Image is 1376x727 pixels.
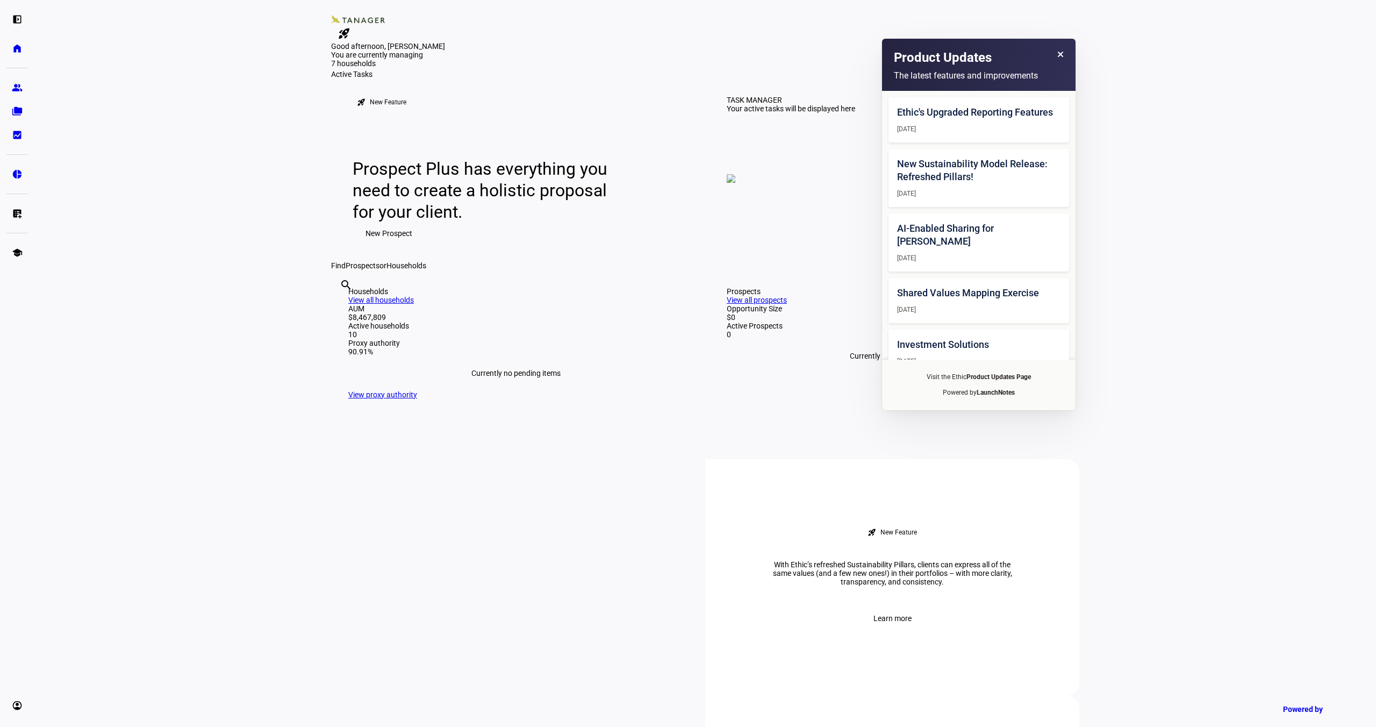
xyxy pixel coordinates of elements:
[727,287,1062,296] div: Prospects
[331,261,1079,270] div: Find or
[6,38,28,59] a: home
[365,223,412,244] span: New Prospect
[880,528,917,537] div: New Feature
[727,96,782,104] div: TASK MANAGER
[348,296,414,304] a: View all households
[966,373,1031,381] a: Product Updates Page
[386,261,426,270] span: Households
[12,247,23,258] eth-mat-symbol: school
[727,339,1062,373] div: Currently no pending items
[348,339,684,347] div: Proxy authority
[353,223,425,244] button: New Prospect
[348,287,684,296] div: Households
[346,261,379,270] span: Prospects
[897,106,1060,119] h2: Ethic's Upgraded Reporting Features
[12,130,23,140] eth-mat-symbol: bid_landscape
[12,14,23,25] eth-mat-symbol: left_panel_open
[348,330,684,339] div: 10
[12,208,23,219] eth-mat-symbol: list_alt_add
[348,356,684,390] div: Currently no pending items
[868,528,876,537] mat-icon: rocket_launch
[758,560,1027,586] div: With Ethic’s refreshed Sustainability Pillars, clients can express all of the same values (and a ...
[727,304,1062,313] div: Opportunity Size
[727,313,1062,322] div: $0
[894,49,992,67] h1: Product Updates
[331,42,1079,51] div: Good afternoon, [PERSON_NAME]
[6,124,28,146] a: bid_landscape
[331,70,1079,79] div: Active Tasks
[977,389,1015,396] a: LaunchNotes
[353,158,618,223] div: Prospect Plus has everything you need to create a holistic proposal for your client.
[727,330,1062,339] div: 0
[12,700,23,711] eth-mat-symbol: account_circle
[1278,699,1360,719] a: Powered by
[6,77,28,98] a: group
[897,222,1060,248] h2: AI-Enabled Sharing for [PERSON_NAME]
[897,305,1060,315] div: [DATE]
[897,253,1060,263] div: [DATE]
[348,313,684,322] div: $8,467,809
[340,279,353,291] mat-icon: search
[12,43,23,54] eth-mat-symbol: home
[331,59,439,70] div: 7 households
[888,388,1069,397] p: Powered by
[12,169,23,180] eth-mat-symbol: pie_chart
[888,373,1069,382] p: Visit the Ethic
[12,106,23,117] eth-mat-symbol: folder_copy
[348,390,417,399] a: View proxy authority
[338,27,350,40] mat-icon: rocket_launch
[897,338,1060,351] h2: Investment Solutions
[348,304,684,313] div: AUM
[727,174,735,183] img: empty-tasks.png
[6,101,28,122] a: folder_copy
[894,70,1063,81] p: The latest features and improvements
[12,82,23,93] eth-mat-symbol: group
[6,163,28,185] a: pie_chart
[331,51,423,59] span: You are currently managing
[897,287,1060,300] h2: Shared Values Mapping Exercise
[370,98,406,106] div: New Feature
[727,296,787,304] a: View all prospects
[861,608,924,629] button: Learn more
[727,104,855,113] div: Your active tasks will be displayed here
[873,608,912,629] span: Learn more
[357,98,365,106] mat-icon: rocket_launch
[727,322,1062,330] div: Active Prospects
[897,158,1060,183] h2: New Sustainability Model Release: Refreshed Pillars!
[897,357,1060,366] div: [DATE]
[340,293,342,306] input: Enter name of prospect or household
[897,189,1060,198] div: [DATE]
[348,322,684,330] div: Active households
[348,347,684,356] div: 90.91%
[897,124,1060,134] div: [DATE]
